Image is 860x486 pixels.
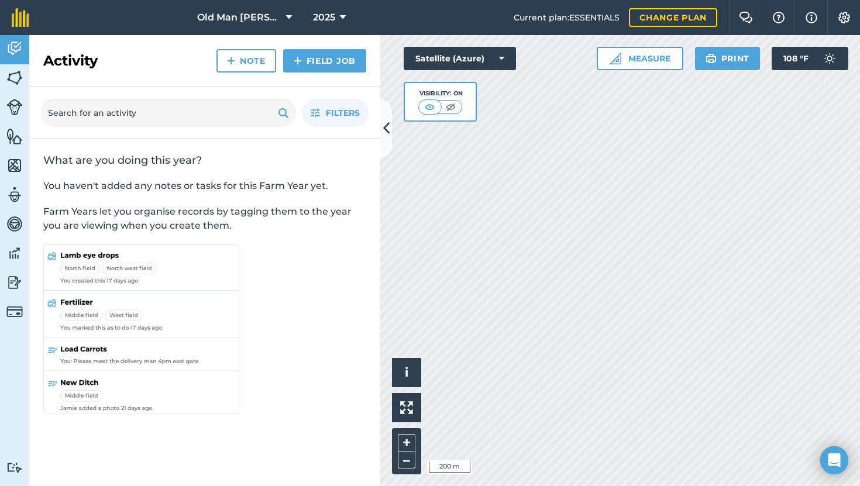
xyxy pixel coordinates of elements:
button: Satellite (Azure) [404,47,516,70]
h2: What are you doing this year? [43,153,366,167]
img: Two speech bubbles overlapping with the left bubble in the forefront [739,12,753,23]
img: svg+xml;base64,PHN2ZyB4bWxucz0iaHR0cDovL3d3dy53My5vcmcvMjAwMC9zdmciIHdpZHRoPSIxNCIgaGVpZ2h0PSIyNC... [294,54,302,68]
span: 2025 [313,11,335,25]
img: svg+xml;base64,PHN2ZyB4bWxucz0iaHR0cDovL3d3dy53My5vcmcvMjAwMC9zdmciIHdpZHRoPSI1MCIgaGVpZ2h0PSI0MC... [443,101,458,113]
span: i [405,365,408,380]
a: Change plan [629,8,717,27]
img: Ruler icon [610,53,621,64]
p: You haven't added any notes or tasks for this Farm Year yet. [43,179,366,193]
div: Open Intercom Messenger [820,446,848,474]
img: svg+xml;base64,PHN2ZyB4bWxucz0iaHR0cDovL3d3dy53My5vcmcvMjAwMC9zdmciIHdpZHRoPSI1NiIgaGVpZ2h0PSI2MC... [6,127,23,145]
img: svg+xml;base64,PD94bWwgdmVyc2lvbj0iMS4wIiBlbmNvZGluZz0idXRmLTgiPz4KPCEtLSBHZW5lcmF0b3I6IEFkb2JlIE... [818,47,841,70]
span: 108 ° F [783,47,809,70]
p: Farm Years let you organise records by tagging them to the year you are viewing when you create t... [43,205,366,233]
img: svg+xml;base64,PHN2ZyB4bWxucz0iaHR0cDovL3d3dy53My5vcmcvMjAwMC9zdmciIHdpZHRoPSIxNCIgaGVpZ2h0PSIyNC... [227,54,235,68]
img: svg+xml;base64,PD94bWwgdmVyc2lvbj0iMS4wIiBlbmNvZGluZz0idXRmLTgiPz4KPCEtLSBHZW5lcmF0b3I6IEFkb2JlIE... [6,186,23,204]
img: svg+xml;base64,PHN2ZyB4bWxucz0iaHR0cDovL3d3dy53My5vcmcvMjAwMC9zdmciIHdpZHRoPSI1NiIgaGVpZ2h0PSI2MC... [6,157,23,174]
button: 108 °F [772,47,848,70]
img: svg+xml;base64,PD94bWwgdmVyc2lvbj0iMS4wIiBlbmNvZGluZz0idXRmLTgiPz4KPCEtLSBHZW5lcmF0b3I6IEFkb2JlIE... [6,215,23,233]
button: i [392,358,421,387]
img: svg+xml;base64,PHN2ZyB4bWxucz0iaHR0cDovL3d3dy53My5vcmcvMjAwMC9zdmciIHdpZHRoPSIxNyIgaGVpZ2h0PSIxNy... [806,11,817,25]
a: Note [216,49,276,73]
span: Filters [326,106,360,119]
img: svg+xml;base64,PD94bWwgdmVyc2lvbj0iMS4wIiBlbmNvZGluZz0idXRmLTgiPz4KPCEtLSBHZW5lcmF0b3I6IEFkb2JlIE... [6,462,23,473]
img: svg+xml;base64,PHN2ZyB4bWxucz0iaHR0cDovL3d3dy53My5vcmcvMjAwMC9zdmciIHdpZHRoPSIxOSIgaGVpZ2h0PSIyNC... [278,106,289,120]
div: Visibility: On [418,89,463,98]
img: svg+xml;base64,PD94bWwgdmVyc2lvbj0iMS4wIiBlbmNvZGluZz0idXRmLTgiPz4KPCEtLSBHZW5lcmF0b3I6IEFkb2JlIE... [6,40,23,57]
img: svg+xml;base64,PD94bWwgdmVyc2lvbj0iMS4wIiBlbmNvZGluZz0idXRmLTgiPz4KPCEtLSBHZW5lcmF0b3I6IEFkb2JlIE... [6,274,23,291]
button: – [398,451,415,468]
input: Search for an activity [41,99,296,127]
img: svg+xml;base64,PD94bWwgdmVyc2lvbj0iMS4wIiBlbmNvZGluZz0idXRmLTgiPz4KPCEtLSBHZW5lcmF0b3I6IEFkb2JlIE... [6,304,23,320]
img: svg+xml;base64,PD94bWwgdmVyc2lvbj0iMS4wIiBlbmNvZGluZz0idXRmLTgiPz4KPCEtLSBHZW5lcmF0b3I6IEFkb2JlIE... [6,244,23,262]
span: Current plan : ESSENTIALS [514,11,620,24]
a: Field Job [283,49,366,73]
img: A question mark icon [772,12,786,23]
button: + [398,434,415,451]
button: Measure [597,47,683,70]
img: svg+xml;base64,PHN2ZyB4bWxucz0iaHR0cDovL3d3dy53My5vcmcvMjAwMC9zdmciIHdpZHRoPSI1NiIgaGVpZ2h0PSI2MC... [6,69,23,87]
button: Filters [302,99,369,127]
img: Four arrows, one pointing top left, one top right, one bottom right and the last bottom left [400,401,413,414]
img: A cog icon [837,12,851,23]
span: Old Man [PERSON_NAME] [197,11,281,25]
button: Print [695,47,761,70]
img: svg+xml;base64,PHN2ZyB4bWxucz0iaHR0cDovL3d3dy53My5vcmcvMjAwMC9zdmciIHdpZHRoPSI1MCIgaGVpZ2h0PSI0MC... [422,101,437,113]
img: svg+xml;base64,PD94bWwgdmVyc2lvbj0iMS4wIiBlbmNvZGluZz0idXRmLTgiPz4KPCEtLSBHZW5lcmF0b3I6IEFkb2JlIE... [6,99,23,115]
img: svg+xml;base64,PHN2ZyB4bWxucz0iaHR0cDovL3d3dy53My5vcmcvMjAwMC9zdmciIHdpZHRoPSIxOSIgaGVpZ2h0PSIyNC... [706,51,717,66]
img: fieldmargin Logo [12,8,29,27]
h2: Activity [43,51,98,70]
